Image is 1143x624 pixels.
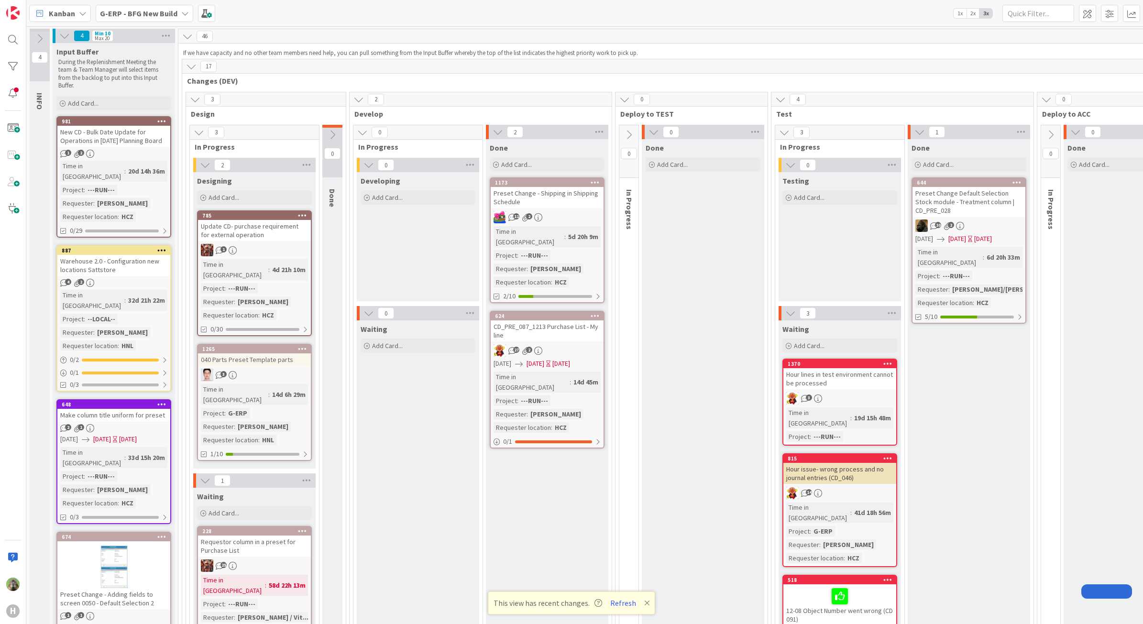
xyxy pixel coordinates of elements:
span: 25 [220,562,227,568]
span: 0 [663,126,679,138]
div: 0/1 [57,367,170,379]
div: 33d 15h 20m [126,452,167,463]
div: Time in [GEOGRAPHIC_DATA] [201,259,268,280]
div: 1265 [198,345,311,353]
span: : [564,231,566,242]
span: 0 [1055,94,1072,105]
div: --LOCAL-- [85,314,118,324]
span: 2 [526,213,532,219]
div: ---RUN--- [518,395,550,406]
div: 14d 45m [571,377,601,387]
div: 14d 6h 29m [270,389,308,400]
div: 785Update CD- purchase requirement for external operation [198,211,311,241]
span: : [118,340,119,351]
div: Requestor column in a preset for Purchase List [198,536,311,557]
div: 1370 [788,361,896,367]
span: : [517,250,518,261]
a: 887Warehouse 2.0 - Configuration new locations SattstoreTime in [GEOGRAPHIC_DATA]:32d 21h 22mProj... [56,245,171,392]
div: 785 [198,211,311,220]
div: Preset Change - Adding fields to screen 0050 - Default Selection 2 [57,588,170,609]
div: HCZ [552,277,569,287]
div: ---RUN--- [940,271,972,281]
span: Develop [354,109,600,119]
div: Time in [GEOGRAPHIC_DATA] [60,161,124,182]
span: : [224,599,226,609]
div: HCZ [260,310,276,320]
span: 17 [200,61,217,72]
div: 518 [783,576,896,584]
span: 2 [368,94,384,105]
div: Time in [GEOGRAPHIC_DATA] [60,447,124,468]
span: : [551,422,552,433]
div: 785 [202,212,311,219]
div: Project [60,471,84,482]
div: 644Preset Change Default Selection Stock module - Treatment column | CD_PRE_028 [912,178,1025,217]
div: Hour issue- wrong process and no journal entries (CD_046) [783,463,896,484]
img: JK [201,244,213,256]
div: 624 [491,312,604,320]
span: : [551,277,552,287]
span: : [84,185,85,195]
span: Add Card... [372,341,403,350]
a: 981New CD - Bulk Date Update for Operations in [DATE] Planning BoardTime in [GEOGRAPHIC_DATA]:20d... [56,116,171,238]
div: [PERSON_NAME] [528,409,583,419]
span: Add Card... [209,509,239,517]
span: In Progress [780,142,892,152]
span: : [124,452,126,463]
div: 41d 18h 56m [852,507,893,518]
span: Done [646,143,664,153]
div: [DATE] [119,434,137,444]
span: 1x [954,9,967,18]
span: : [527,409,528,419]
div: G-ERP [811,526,835,536]
div: 644 [917,179,1025,186]
span: 2 [78,279,84,285]
span: Add Card... [923,160,954,169]
span: Kanban [49,8,75,19]
div: 648 [62,401,170,408]
span: Add Card... [68,99,99,108]
span: : [268,389,270,400]
div: [PERSON_NAME] [95,198,150,208]
div: Time in [GEOGRAPHIC_DATA] [915,247,983,268]
div: 32d 21h 22m [126,295,167,306]
span: Input Buffer [56,47,99,56]
span: [DATE] [527,359,544,369]
span: In Progress [358,142,471,152]
div: 648Make column title uniform for preset [57,400,170,421]
span: 14 [806,489,812,495]
span: : [268,264,270,275]
span: 11 [513,213,519,219]
b: G-ERP - BFG New Build [100,9,177,18]
div: HCZ [552,422,569,433]
div: 887 [57,246,170,255]
a: 644Preset Change Default Selection Stock module - Treatment column | CD_PRE_028ND[DATE][DATE][DAT... [912,177,1026,324]
div: [PERSON_NAME] [528,263,583,274]
div: Requester [494,263,527,274]
span: 3 [220,371,227,377]
div: 1370Hour lines in test environment cannot be processed [783,360,896,389]
span: 0 / 1 [70,368,79,378]
div: Min 10 [95,31,110,36]
span: : [93,198,95,208]
img: LC [786,487,799,499]
div: JK [198,559,311,572]
span: Add Card... [657,160,688,169]
span: INFO [35,93,44,109]
span: : [234,296,235,307]
span: : [124,295,126,306]
span: Add Card... [501,160,532,169]
div: Requester [201,421,234,432]
div: Warehouse 2.0 - Configuration new locations Sattstore [57,255,170,276]
span: 3 [208,127,224,138]
a: 1370Hour lines in test environment cannot be processedLCTime in [GEOGRAPHIC_DATA]:19d 15h 48mProj... [782,359,897,446]
span: 0 [1085,126,1101,138]
span: 0/29 [70,226,82,236]
span: 2x [967,9,979,18]
span: 0/3 [70,380,79,390]
span: Add Card... [209,193,239,202]
a: 815Hour issue- wrong process and no journal entries (CD_046)LCTime in [GEOGRAPHIC_DATA]:41d 18h 5... [782,453,897,567]
span: 2 [507,126,523,138]
div: Preset Change - Shipping in Shipping Schedule [491,187,604,208]
span: 0 / 2 [70,355,79,365]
